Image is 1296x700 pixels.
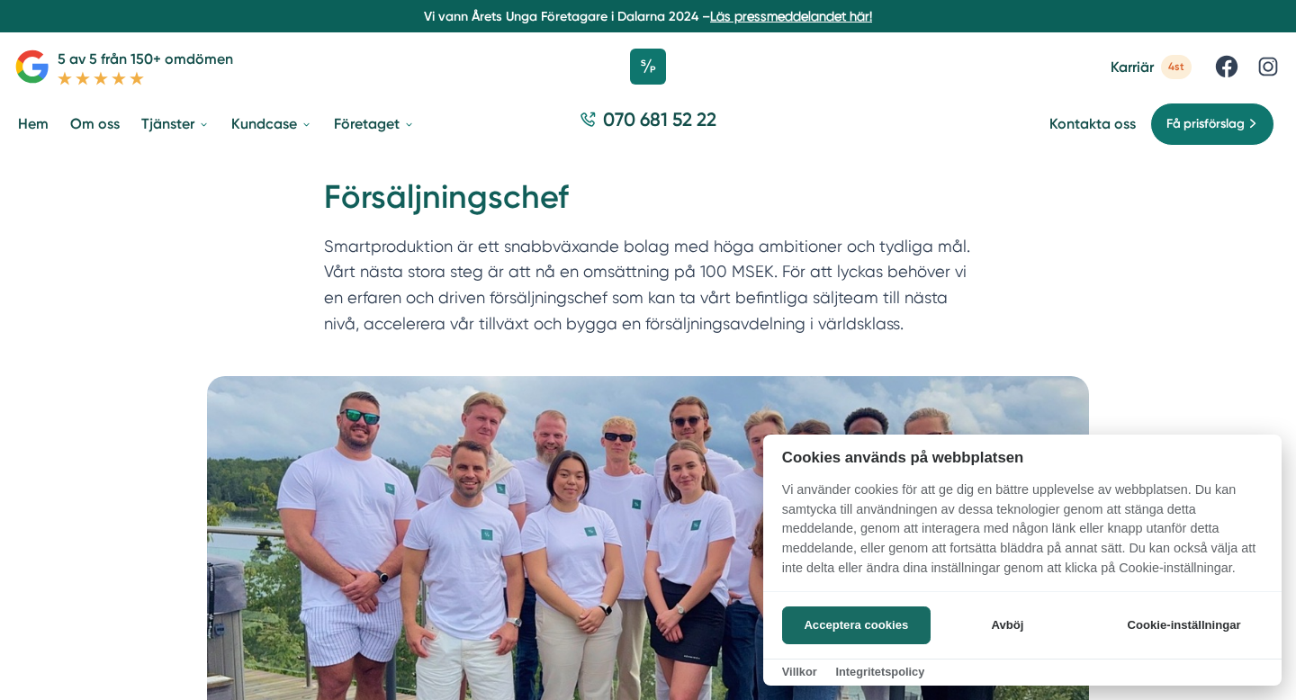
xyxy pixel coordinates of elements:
h2: Cookies används på webbplatsen [763,449,1282,466]
a: Integritetspolicy [835,665,924,678]
button: Avböj [936,606,1079,644]
button: Cookie-inställningar [1105,606,1263,644]
a: Villkor [782,665,817,678]
p: Vi använder cookies för att ge dig en bättre upplevelse av webbplatsen. Du kan samtycka till anvä... [763,480,1282,590]
button: Acceptera cookies [782,606,931,644]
